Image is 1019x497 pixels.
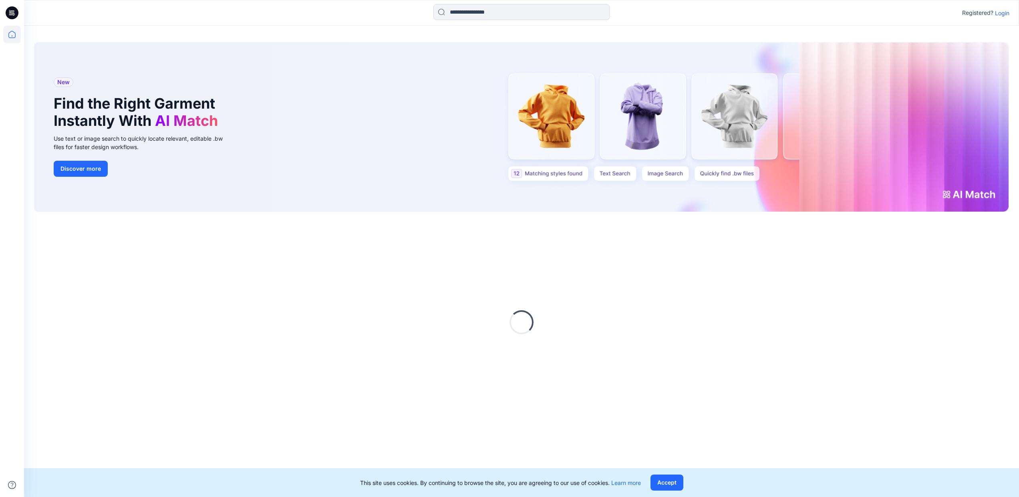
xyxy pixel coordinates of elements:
[54,95,222,129] h1: Find the Right Garment Instantly With
[54,134,234,151] div: Use text or image search to quickly locate relevant, editable .bw files for faster design workflows.
[360,479,641,487] p: This site uses cookies. By continuing to browse the site, you are agreeing to our use of cookies.
[962,8,993,18] p: Registered?
[54,161,108,177] button: Discover more
[995,9,1009,17] p: Login
[650,475,683,491] button: Accept
[155,112,218,129] span: AI Match
[611,479,641,486] a: Learn more
[57,77,70,87] span: New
